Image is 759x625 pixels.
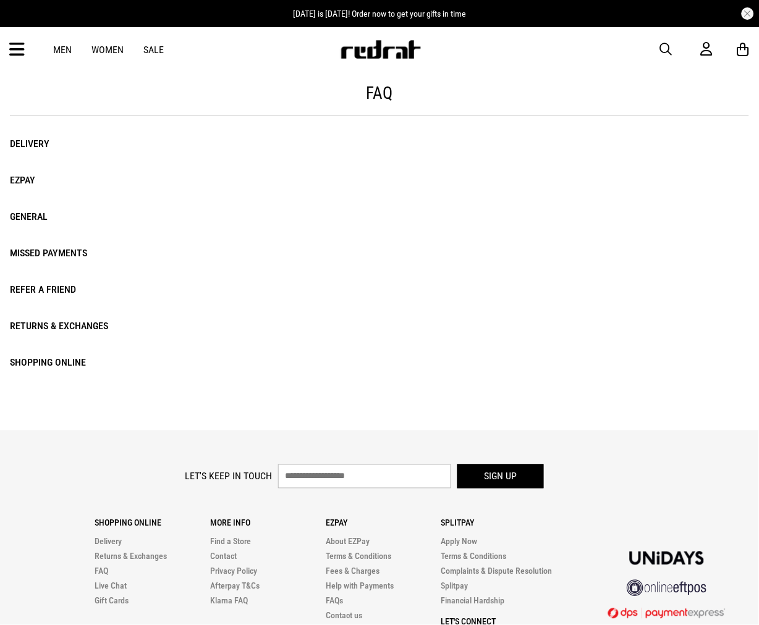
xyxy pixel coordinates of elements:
[441,537,478,547] a: Apply Now
[326,581,394,591] a: Help with Payments
[210,566,257,576] a: Privacy Policy
[210,518,326,528] p: More Info
[185,471,272,482] label: Let's keep in touch
[441,518,557,528] p: Splitpay
[326,518,441,528] p: Ezpay
[441,581,469,591] a: Splitpay
[608,608,726,619] img: DPS
[95,596,129,606] a: Gift Cards
[10,83,749,103] h1: FAQ
[210,596,248,606] a: Klarna FAQ
[441,596,505,606] a: Financial Hardship
[95,581,127,591] a: Live Chat
[10,208,143,225] li: General
[326,596,343,606] a: FAQs
[10,280,143,298] li: Refer a Friend
[457,464,544,489] button: Sign up
[441,566,553,576] a: Complaints & Dispute Resolution
[441,552,507,561] a: Terms & Conditions
[95,566,109,576] a: FAQ
[95,537,122,547] a: Delivery
[143,44,164,56] a: Sale
[10,135,143,153] li: Delivery
[10,171,143,189] li: EZPAY
[326,566,380,576] a: Fees & Charges
[95,518,211,528] p: Shopping Online
[91,44,124,56] a: Women
[210,537,251,547] a: Find a Store
[326,537,370,547] a: About EZPay
[95,552,167,561] a: Returns & Exchanges
[340,40,422,59] img: Redrat logo
[10,244,143,262] li: Missed Payments
[10,353,143,371] li: Shopping Online
[210,552,237,561] a: Contact
[10,317,143,335] li: Returns & Exchanges
[627,580,707,597] img: online eftpos
[326,552,391,561] a: Terms & Conditions
[630,552,704,565] img: Unidays
[53,44,72,56] a: Men
[326,611,362,621] a: Contact us
[210,581,260,591] a: Afterpay T&Cs
[293,9,467,19] span: [DATE] is [DATE]! Order now to get your gifts in time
